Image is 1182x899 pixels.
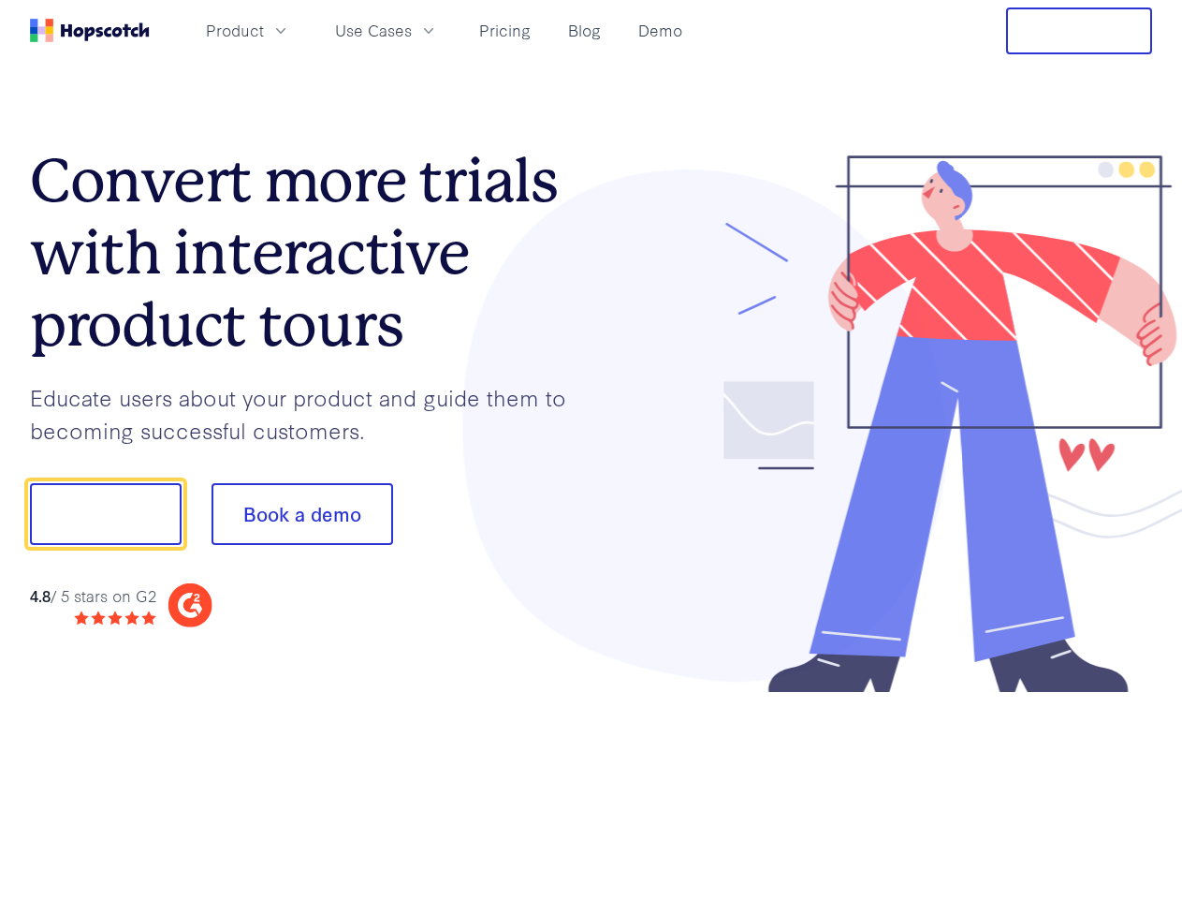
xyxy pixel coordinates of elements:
div: / 5 stars on G2 [30,584,156,608]
button: Book a demo [212,483,393,545]
a: Demo [631,15,690,46]
a: Pricing [472,15,538,46]
h1: Convert more trials with interactive product tours [30,145,591,361]
button: Product [195,15,301,46]
button: Free Trial [1006,7,1152,54]
button: Show me! [30,483,182,545]
a: Home [30,19,150,42]
span: Use Cases [335,19,412,42]
p: Educate users about your product and guide them to becoming successful customers. [30,381,591,446]
span: Product [206,19,264,42]
strong: 4.8 [30,584,51,606]
a: Blog [561,15,608,46]
button: Use Cases [324,15,449,46]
